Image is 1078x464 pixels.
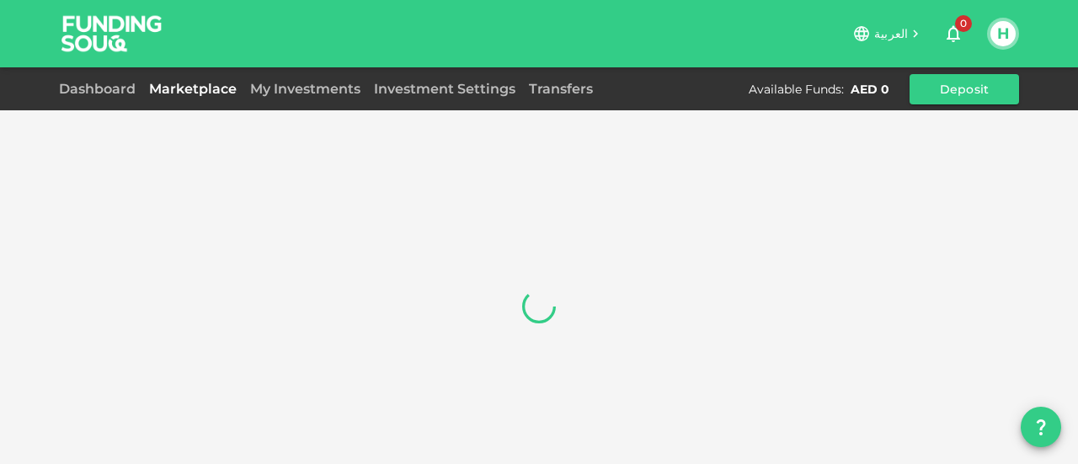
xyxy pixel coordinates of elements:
[910,74,1019,104] button: Deposit
[367,81,522,97] a: Investment Settings
[990,21,1016,46] button: H
[243,81,367,97] a: My Investments
[142,81,243,97] a: Marketplace
[955,15,972,32] span: 0
[851,81,889,98] div: AED 0
[874,26,908,41] span: العربية
[522,81,600,97] a: Transfers
[749,81,844,98] div: Available Funds :
[59,81,142,97] a: Dashboard
[1021,407,1061,447] button: question
[937,17,970,51] button: 0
